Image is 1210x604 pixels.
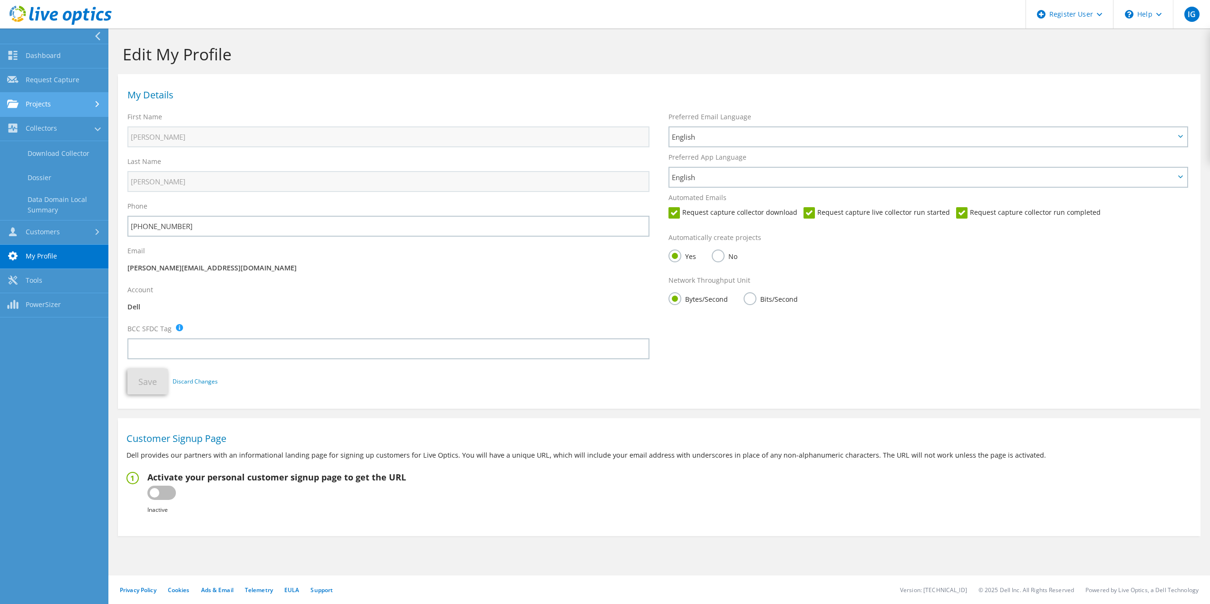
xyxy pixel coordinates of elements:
label: Account [127,285,153,295]
li: © 2025 Dell Inc. All Rights Reserved [978,586,1074,594]
p: Dell provides our partners with an informational landing page for signing up customers for Live O... [126,450,1192,460]
a: Support [310,586,333,594]
label: No [712,249,737,261]
label: Email [127,246,145,256]
a: Privacy Policy [120,586,156,594]
label: Request capture live collector run started [803,207,950,219]
label: Preferred App Language [668,153,746,162]
svg: \n [1125,10,1133,19]
h1: Edit My Profile [123,44,1191,64]
a: Cookies [168,586,190,594]
b: Inactive [147,506,168,514]
h1: Customer Signup Page [126,434,1187,443]
p: [PERSON_NAME][EMAIL_ADDRESS][DOMAIN_NAME] [127,263,649,273]
button: Save [127,369,168,394]
h1: My Details [127,90,1186,100]
h2: Activate your personal customer signup page to get the URL [147,472,406,482]
label: Network Throughput Unit [668,276,750,285]
label: Preferred Email Language [668,112,751,122]
label: Automatically create projects [668,233,761,242]
label: Automated Emails [668,193,726,202]
span: English [672,172,1174,183]
p: Dell [127,302,649,312]
a: EULA [284,586,299,594]
label: BCC SFDC Tag [127,324,172,334]
li: Powered by Live Optics, a Dell Technology [1085,586,1199,594]
span: IG [1184,7,1200,22]
span: English [672,131,1174,143]
label: Last Name [127,157,161,166]
li: Version: [TECHNICAL_ID] [900,586,967,594]
label: Bytes/Second [668,292,728,304]
a: Telemetry [245,586,273,594]
label: Request capture collector run completed [956,207,1101,219]
label: Yes [668,249,696,261]
a: Ads & Email [201,586,233,594]
a: Discard Changes [173,376,218,387]
label: Phone [127,201,147,211]
label: Request capture collector download [668,207,797,219]
label: First Name [127,112,162,122]
label: Bits/Second [744,292,798,304]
